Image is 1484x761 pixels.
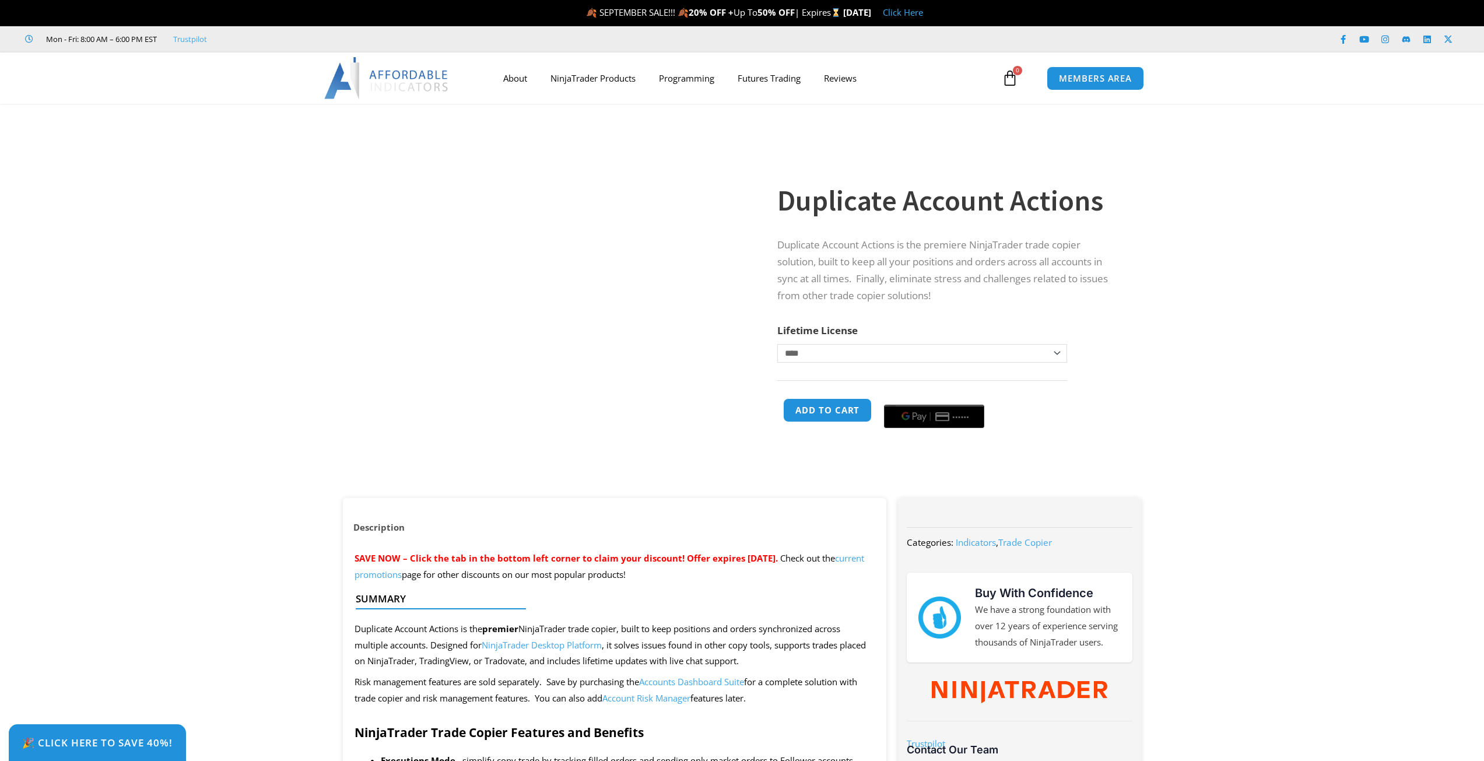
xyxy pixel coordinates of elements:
[492,65,539,92] a: About
[956,536,996,548] a: Indicators
[602,692,690,704] a: Account Risk Manager
[324,57,450,99] img: LogoAI | Affordable Indicators – NinjaTrader
[777,180,1118,221] h1: Duplicate Account Actions
[482,639,602,651] a: NinjaTrader Desktop Platform
[586,6,843,18] span: 🍂 SEPTEMBER SALE!!! 🍂 Up To | Expires
[832,8,840,17] img: ⌛
[757,6,795,18] strong: 50% OFF
[355,623,866,667] span: Duplicate Account Actions is the NinjaTrader trade copier, built to keep positions and orders syn...
[907,536,953,548] span: Categories:
[43,32,157,46] span: Mon - Fri: 8:00 AM – 6:00 PM EST
[1059,74,1132,83] span: MEMBERS AREA
[343,516,415,539] a: Description
[639,676,744,688] a: Accounts Dashboard Suite
[173,32,207,46] a: Trustpilot
[883,6,923,18] a: Click Here
[22,738,173,748] span: 🎉 Click Here to save 40%!
[984,61,1036,95] a: 0
[726,65,812,92] a: Futures Trading
[9,724,186,761] a: 🎉 Click Here to save 40%!
[843,6,871,18] strong: [DATE]
[689,6,734,18] strong: 20% OFF +
[355,674,875,707] p: Risk management features are sold separately. Save by purchasing the for a complete solution with...
[356,593,865,605] h4: Summary
[932,681,1107,703] img: NinjaTrader Wordmark color RGB | Affordable Indicators – NinjaTrader
[884,405,984,428] button: Buy with GPay
[647,65,726,92] a: Programming
[777,324,858,337] label: Lifetime License
[918,597,960,639] img: mark thumbs good 43913 | Affordable Indicators – NinjaTrader
[956,536,1052,548] span: ,
[1013,66,1022,75] span: 0
[812,65,868,92] a: Reviews
[783,398,872,422] button: Add to cart
[355,552,778,564] span: SAVE NOW – Click the tab in the bottom left corner to claim your discount! Offer expires [DATE].
[975,602,1121,651] p: We have a strong foundation with over 12 years of experience serving thousands of NinjaTrader users.
[998,536,1052,548] a: Trade Copier
[777,237,1118,304] p: Duplicate Account Actions is the premiere NinjaTrader trade copier solution, built to keep all yo...
[975,584,1121,602] h3: Buy With Confidence
[882,397,987,398] iframe: Secure payment input frame
[953,413,971,421] text: ••••••
[1047,66,1144,90] a: MEMBERS AREA
[539,65,647,92] a: NinjaTrader Products
[492,65,999,92] nav: Menu
[355,550,875,583] p: Check out the page for other discounts on our most popular products!
[482,623,518,634] strong: premier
